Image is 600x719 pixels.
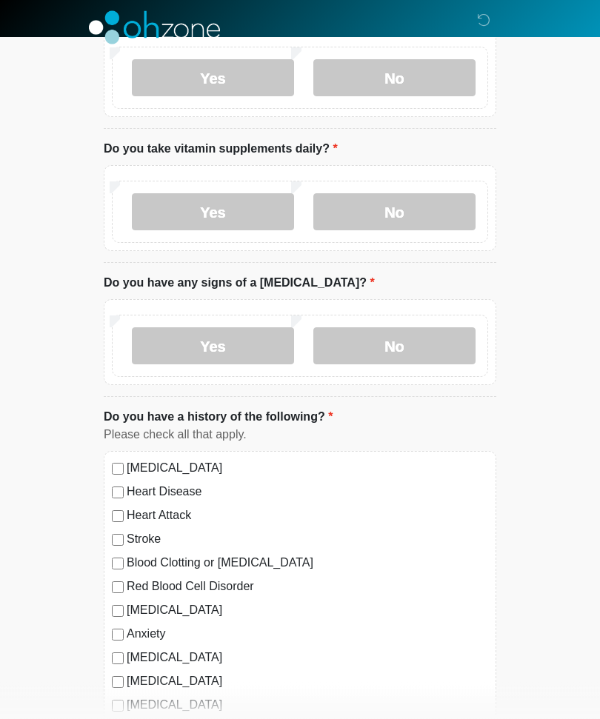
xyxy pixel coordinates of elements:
[127,697,488,715] label: [MEDICAL_DATA]
[132,328,294,365] label: Yes
[127,602,488,620] label: [MEDICAL_DATA]
[112,535,124,546] input: Stroke
[104,427,496,444] div: Please check all that apply.
[127,484,488,501] label: Heart Disease
[132,194,294,231] label: Yes
[127,531,488,549] label: Stroke
[127,460,488,478] label: [MEDICAL_DATA]
[112,653,124,665] input: [MEDICAL_DATA]
[127,578,488,596] label: Red Blood Cell Disorder
[313,328,476,365] label: No
[104,409,333,427] label: Do you have a history of the following?
[104,275,375,292] label: Do you have any signs of a [MEDICAL_DATA]?
[112,606,124,618] input: [MEDICAL_DATA]
[112,582,124,594] input: Red Blood Cell Disorder
[127,507,488,525] label: Heart Attack
[112,700,124,712] input: [MEDICAL_DATA]
[313,60,476,97] label: No
[127,649,488,667] label: [MEDICAL_DATA]
[112,677,124,689] input: [MEDICAL_DATA]
[112,464,124,475] input: [MEDICAL_DATA]
[313,194,476,231] label: No
[127,555,488,572] label: Blood Clotting or [MEDICAL_DATA]
[127,673,488,691] label: [MEDICAL_DATA]
[112,558,124,570] input: Blood Clotting or [MEDICAL_DATA]
[89,11,220,44] img: OhZone Clinics Logo
[132,60,294,97] label: Yes
[112,511,124,523] input: Heart Attack
[104,141,338,158] label: Do you take vitamin supplements daily?
[112,487,124,499] input: Heart Disease
[127,626,488,643] label: Anxiety
[112,629,124,641] input: Anxiety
